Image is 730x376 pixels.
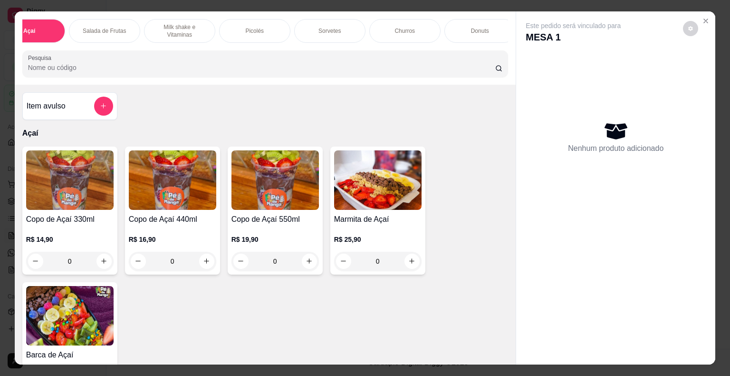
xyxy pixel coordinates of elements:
p: Picolés [245,27,264,35]
h4: Barca de Açaí [26,349,114,361]
p: R$ 16,90 [129,235,216,244]
h4: Copo de Açaí 330ml [26,214,114,225]
label: Pesquisa [28,54,55,62]
p: MESA 1 [526,30,621,44]
img: product-image [26,286,114,346]
button: decrease-product-quantity [683,21,698,36]
p: R$ 25,90 [334,235,422,244]
p: Açaí [22,128,509,139]
img: product-image [26,150,114,210]
p: Milk shake e Vitaminas [152,23,207,39]
p: Salada de Frutas [83,27,126,35]
input: Pesquisa [28,63,495,72]
p: R$ 14,90 [26,235,114,244]
h4: Item avulso [27,100,66,112]
p: Churros [394,27,415,35]
img: product-image [334,150,422,210]
img: product-image [129,150,216,210]
h4: Copo de Açaí 550ml [231,214,319,225]
p: Este pedido será vinculado para [526,21,621,30]
h4: Copo de Açaí 440ml [129,214,216,225]
p: Donuts [471,27,489,35]
img: product-image [231,150,319,210]
button: Close [698,13,713,29]
p: Nenhum produto adicionado [568,143,663,154]
p: Sorvetes [318,27,341,35]
p: Açaí [23,27,35,35]
p: R$ 19,90 [231,235,319,244]
h4: Marmita de Açaí [334,214,422,225]
button: add-separate-item [94,97,113,116]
